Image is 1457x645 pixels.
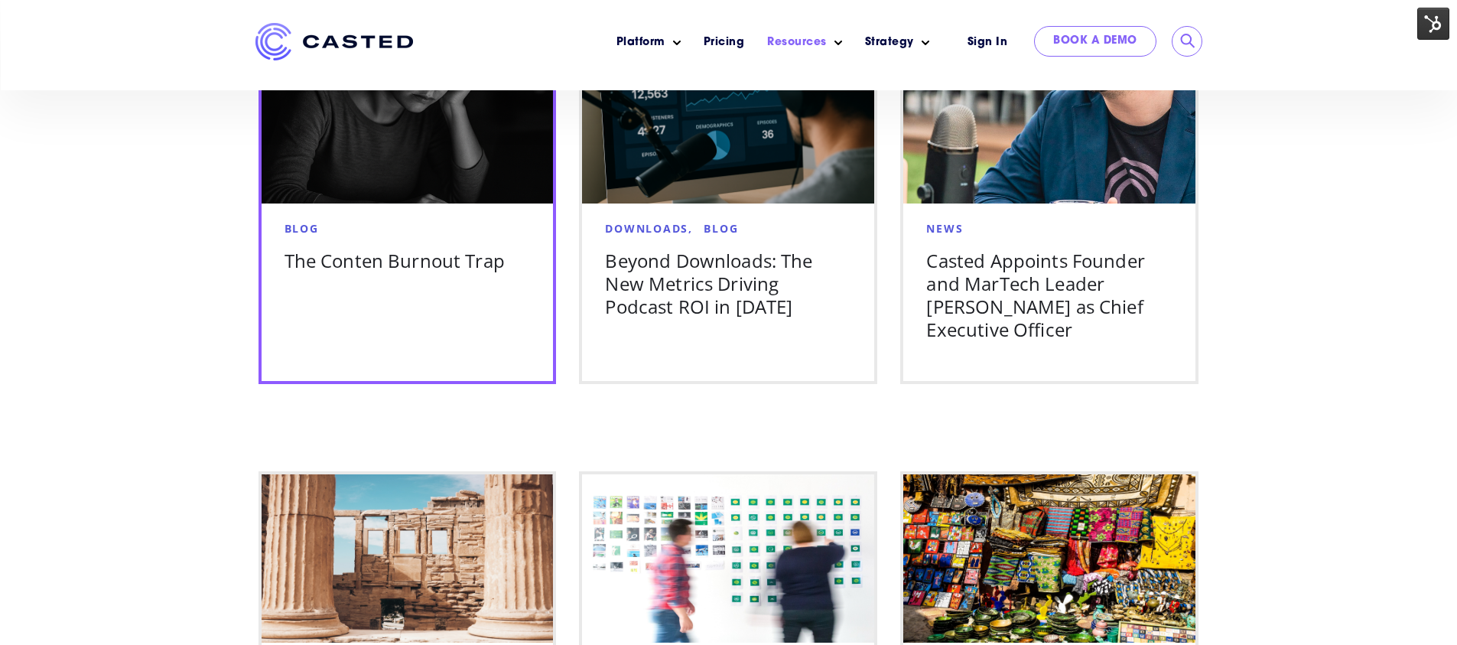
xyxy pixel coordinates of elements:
img: Casted_Logo_Horizontal_FullColor_PUR_BLUE [255,23,413,60]
h5: The Conten Burnout Trap [285,249,531,272]
a: Resources [767,34,827,50]
span: Blog [704,221,738,236]
a: Strategy [865,34,914,50]
h5: Beyond Downloads: The New Metrics Driving Podcast ROI in [DATE] [605,249,851,318]
a: Sign In [948,26,1027,59]
input: Submit [1180,34,1195,49]
a: Book a Demo [1034,26,1156,57]
span: Blog [285,221,319,236]
a: Blog The Conten Burnout Trap [259,32,557,384]
a: Downloads, Blog Beyond Downloads: The New Metrics Driving Podcast ROI in [DATE] [579,32,877,384]
nav: Main menu [436,23,941,62]
a: Casted names Adam Patarino as CEO News Casted Appoints Founder and MarTech Leader [PERSON_NAME] a... [900,32,1198,384]
span: , [688,221,693,236]
h5: Casted Appoints Founder and MarTech Leader [PERSON_NAME] as Chief Executive Officer [926,249,1172,341]
span: News [926,221,963,236]
span: Downloads [605,221,688,236]
a: Platform [616,34,665,50]
img: Casted names Adam Patarino as CEO [903,35,1195,204]
img: HubSpot Tools Menu Toggle [1417,8,1449,40]
a: Pricing [704,34,745,50]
